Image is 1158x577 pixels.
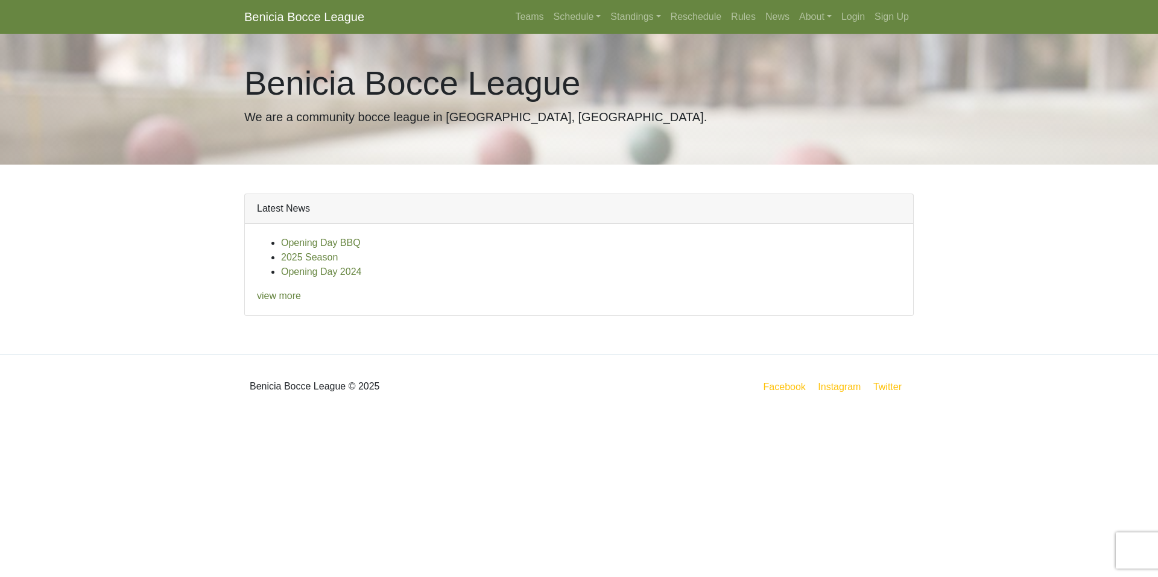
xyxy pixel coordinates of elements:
[235,365,579,408] div: Benicia Bocce League © 2025
[794,5,837,29] a: About
[244,5,364,29] a: Benicia Bocce League
[761,379,808,394] a: Facebook
[761,5,794,29] a: News
[549,5,606,29] a: Schedule
[281,252,338,262] a: 2025 Season
[726,5,761,29] a: Rules
[245,194,913,224] div: Latest News
[870,5,914,29] a: Sign Up
[606,5,665,29] a: Standings
[244,108,914,126] p: We are a community bocce league in [GEOGRAPHIC_DATA], [GEOGRAPHIC_DATA].
[837,5,870,29] a: Login
[815,379,863,394] a: Instagram
[281,238,361,248] a: Opening Day BBQ
[281,266,361,277] a: Opening Day 2024
[244,63,914,103] h1: Benicia Bocce League
[510,5,548,29] a: Teams
[871,379,911,394] a: Twitter
[257,291,301,301] a: view more
[666,5,727,29] a: Reschedule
